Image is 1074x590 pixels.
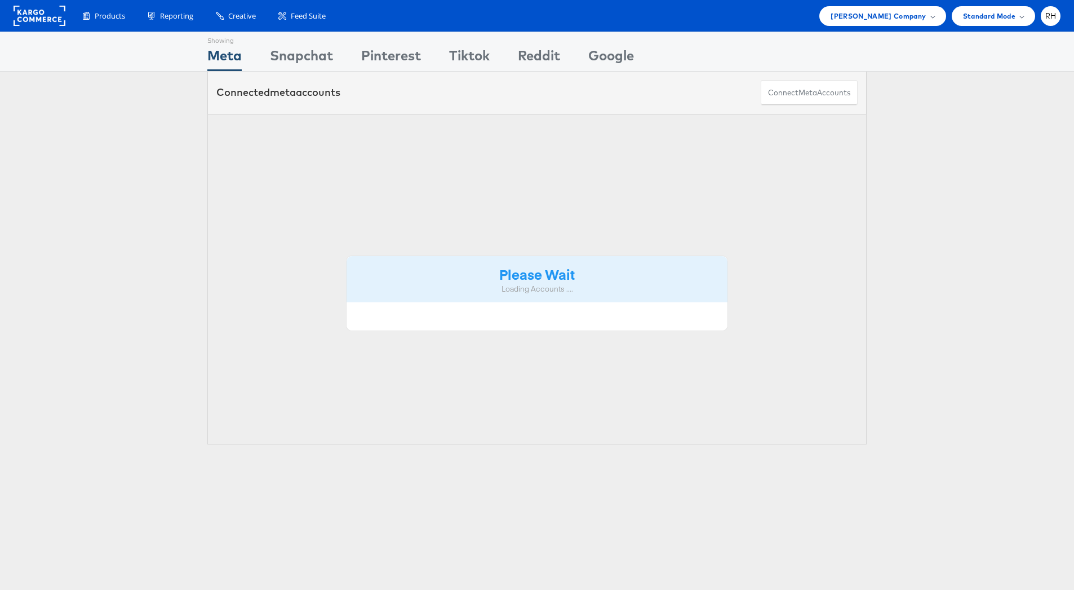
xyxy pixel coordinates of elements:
[798,87,817,98] span: meta
[207,32,242,46] div: Showing
[361,46,421,71] div: Pinterest
[95,11,125,21] span: Products
[449,46,490,71] div: Tiktok
[761,80,858,105] button: ConnectmetaAccounts
[291,11,326,21] span: Feed Suite
[499,265,575,283] strong: Please Wait
[216,85,340,100] div: Connected accounts
[228,11,256,21] span: Creative
[518,46,560,71] div: Reddit
[270,46,333,71] div: Snapchat
[831,10,926,22] span: [PERSON_NAME] Company
[270,86,296,99] span: meta
[355,284,719,294] div: Loading Accounts ....
[160,11,193,21] span: Reporting
[588,46,634,71] div: Google
[1045,12,1057,20] span: RH
[207,46,242,71] div: Meta
[963,10,1015,22] span: Standard Mode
